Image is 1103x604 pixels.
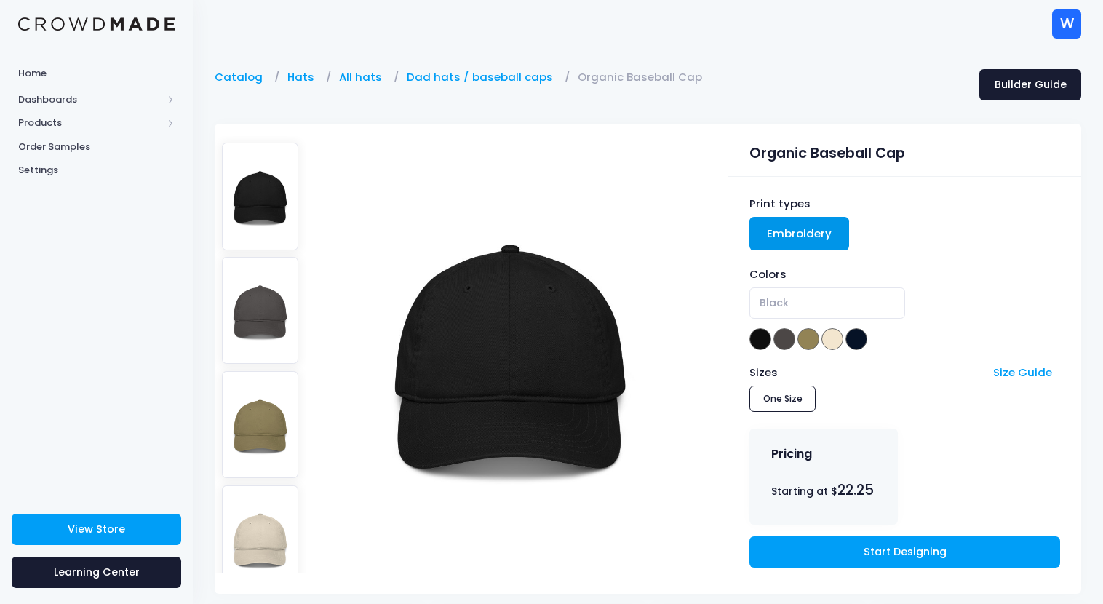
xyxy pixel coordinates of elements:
[1052,9,1081,39] div: W
[749,266,1059,282] div: Colors
[18,163,175,178] span: Settings
[578,69,709,85] a: Organic Baseball Cap
[54,565,140,579] span: Learning Center
[18,17,175,31] img: Logo
[12,514,181,545] a: View Store
[749,287,904,319] span: Black
[407,69,560,85] a: Dad hats / baseball caps
[743,365,986,381] div: Sizes
[993,365,1052,380] a: Size Guide
[12,557,181,588] a: Learning Center
[771,480,877,501] div: Starting at $
[749,196,1059,212] div: Print types
[749,136,1059,164] div: Organic Baseball Cap
[339,69,389,85] a: All hats
[18,66,175,81] span: Home
[18,92,162,107] span: Dashboards
[18,116,162,130] span: Products
[215,69,270,85] a: Catalog
[18,140,175,154] span: Order Samples
[749,217,849,250] a: Embroidery
[979,69,1081,100] a: Builder Guide
[837,480,874,500] span: 22.25
[771,447,812,461] h4: Pricing
[749,536,1059,568] a: Start Designing
[287,69,322,85] a: Hats
[760,295,789,311] span: Black
[68,522,125,536] span: View Store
